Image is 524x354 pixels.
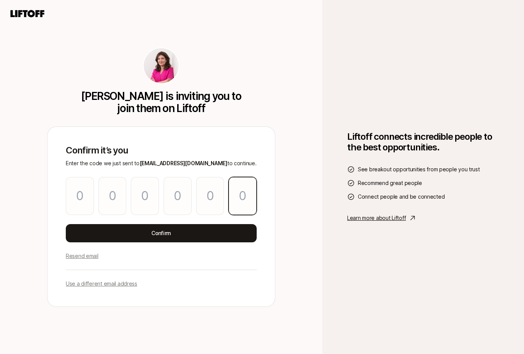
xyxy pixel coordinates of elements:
[347,213,499,223] a: Learn more about Liftoff
[66,224,257,242] button: Confirm
[347,213,406,223] p: Learn more about Liftoff
[66,159,257,168] p: Enter the code we just sent to to continue.
[66,177,94,215] input: Please enter OTP character 1
[196,177,224,215] input: Please enter OTP character 5
[347,131,499,153] h1: Liftoff connects incredible people to the best opportunities.
[66,279,137,288] p: Use a different email address
[358,165,480,174] span: See breakout opportunities from people you trust
[79,90,244,114] p: [PERSON_NAME] is inviting you to join them on Liftoff
[66,145,257,156] p: Confirm it’s you
[358,192,445,201] span: Connect people and be connected
[131,177,159,215] input: Please enter OTP character 3
[229,177,257,215] input: Please enter OTP character 6
[358,179,422,188] span: Recommend great people
[144,48,179,83] img: 9e09e871_5697_442b_ae6e_b16e3f6458f8.jpg
[140,160,227,166] span: [EMAIL_ADDRESS][DOMAIN_NAME]
[66,251,98,261] p: Resend email
[164,177,192,215] input: Please enter OTP character 4
[98,177,127,215] input: Please enter OTP character 2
